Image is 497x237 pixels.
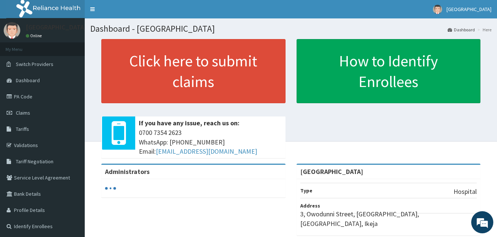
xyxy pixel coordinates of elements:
[433,5,442,14] img: User Image
[300,209,477,228] p: 3, Owodunni Street, [GEOGRAPHIC_DATA], [GEOGRAPHIC_DATA], Ikeja
[476,27,491,33] li: Here
[16,61,53,67] span: Switch Providers
[139,128,282,156] span: 0700 7354 2623 WhatsApp: [PHONE_NUMBER] Email:
[297,39,481,103] a: How to Identify Enrollees
[16,158,53,165] span: Tariff Negotiation
[16,109,30,116] span: Claims
[448,27,475,33] a: Dashboard
[447,6,491,13] span: [GEOGRAPHIC_DATA]
[300,202,320,209] b: Address
[300,167,363,176] strong: [GEOGRAPHIC_DATA]
[16,77,40,84] span: Dashboard
[139,119,239,127] b: If you have any issue, reach us on:
[454,187,477,196] p: Hospital
[156,147,257,156] a: [EMAIL_ADDRESS][DOMAIN_NAME]
[4,22,20,39] img: User Image
[101,39,286,103] a: Click here to submit claims
[300,187,312,194] b: Type
[26,24,87,31] p: [GEOGRAPHIC_DATA]
[16,126,29,132] span: Tariffs
[105,183,116,194] svg: audio-loading
[90,24,491,34] h1: Dashboard - [GEOGRAPHIC_DATA]
[105,167,150,176] b: Administrators
[26,33,43,38] a: Online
